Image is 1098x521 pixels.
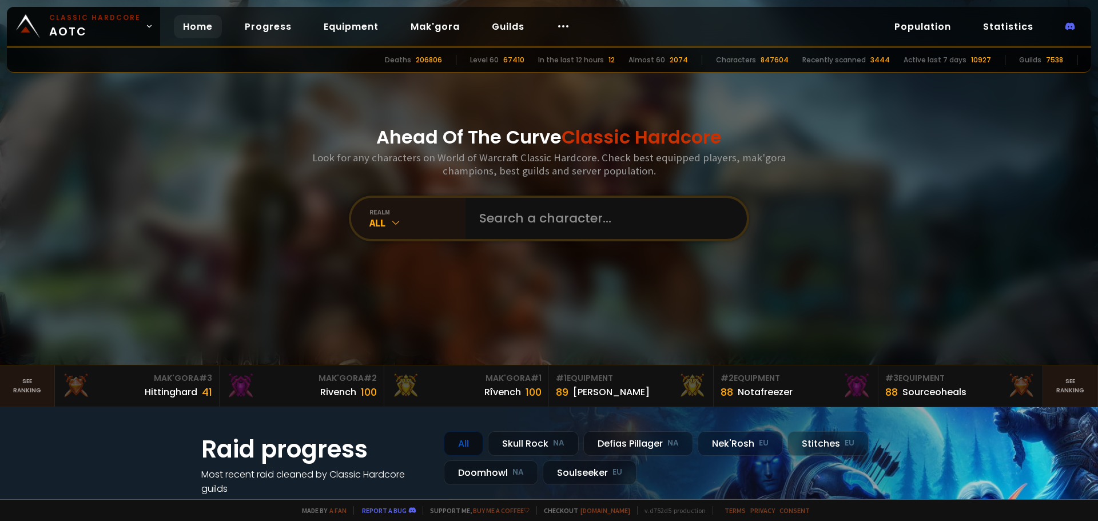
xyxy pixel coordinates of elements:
[556,384,568,400] div: 89
[885,15,960,38] a: Population
[1043,365,1098,407] a: Seeranking
[315,15,388,38] a: Equipment
[885,372,1036,384] div: Equipment
[904,55,966,65] div: Active last 7 days
[361,384,377,400] div: 100
[556,372,567,384] span: # 1
[608,55,615,65] div: 12
[974,15,1043,38] a: Statistics
[512,467,524,478] small: NA
[444,460,538,485] div: Doomhowl
[473,506,530,515] a: Buy me a coffee
[55,365,220,407] a: Mak'Gora#3Hittinghard41
[49,13,141,23] small: Classic Hardcore
[416,55,442,65] div: 206806
[201,431,430,467] h1: Raid progress
[362,506,407,515] a: Report a bug
[391,372,542,384] div: Mak'Gora
[721,372,734,384] span: # 2
[721,384,733,400] div: 88
[423,506,530,515] span: Support me,
[62,372,212,384] div: Mak'Gora
[885,384,898,400] div: 88
[364,372,377,384] span: # 2
[553,438,564,449] small: NA
[750,506,775,515] a: Privacy
[236,15,301,38] a: Progress
[488,431,579,456] div: Skull Rock
[503,55,524,65] div: 67410
[199,372,212,384] span: # 3
[698,431,783,456] div: Nek'Rosh
[721,372,871,384] div: Equipment
[787,431,869,456] div: Stitches
[384,365,549,407] a: Mak'Gora#1Rîvench100
[845,438,854,449] small: EU
[1046,55,1063,65] div: 7538
[637,506,706,515] span: v. d752d5 - production
[779,506,810,515] a: Consent
[612,467,622,478] small: EU
[1019,55,1041,65] div: Guilds
[369,216,466,229] div: All
[583,431,693,456] div: Defias Pillager
[738,385,793,399] div: Notafreezer
[329,506,347,515] a: a fan
[226,372,377,384] div: Mak'Gora
[885,372,898,384] span: # 3
[308,151,790,177] h3: Look for any characters on World of Warcraft Classic Hardcore. Check best equipped players, mak'g...
[802,55,866,65] div: Recently scanned
[201,467,430,496] h4: Most recent raid cleaned by Classic Hardcore guilds
[531,372,542,384] span: # 1
[878,365,1043,407] a: #3Equipment88Sourceoheals
[295,506,347,515] span: Made by
[549,365,714,407] a: #1Equipment89[PERSON_NAME]
[725,506,746,515] a: Terms
[580,506,630,515] a: [DOMAIN_NAME]
[484,385,521,399] div: Rîvench
[201,496,276,510] a: See all progress
[714,365,878,407] a: #2Equipment88Notafreezer
[971,55,991,65] div: 10927
[220,365,384,407] a: Mak'Gora#2Rivench100
[870,55,890,65] div: 3444
[472,198,733,239] input: Search a character...
[556,372,706,384] div: Equipment
[7,7,160,46] a: Classic HardcoreAOTC
[667,438,679,449] small: NA
[628,55,665,65] div: Almost 60
[174,15,222,38] a: Home
[320,385,356,399] div: Rivench
[483,15,534,38] a: Guilds
[902,385,966,399] div: Sourceoheals
[202,384,212,400] div: 41
[385,55,411,65] div: Deaths
[49,13,141,40] span: AOTC
[716,55,756,65] div: Characters
[376,124,722,151] h1: Ahead Of The Curve
[536,506,630,515] span: Checkout
[573,385,650,399] div: [PERSON_NAME]
[538,55,604,65] div: In the last 12 hours
[401,15,469,38] a: Mak'gora
[543,460,636,485] div: Soulseeker
[670,55,688,65] div: 2074
[562,124,722,150] span: Classic Hardcore
[526,384,542,400] div: 100
[470,55,499,65] div: Level 60
[761,55,789,65] div: 847604
[759,438,769,449] small: EU
[444,431,483,456] div: All
[369,208,466,216] div: realm
[145,385,197,399] div: Hittinghard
